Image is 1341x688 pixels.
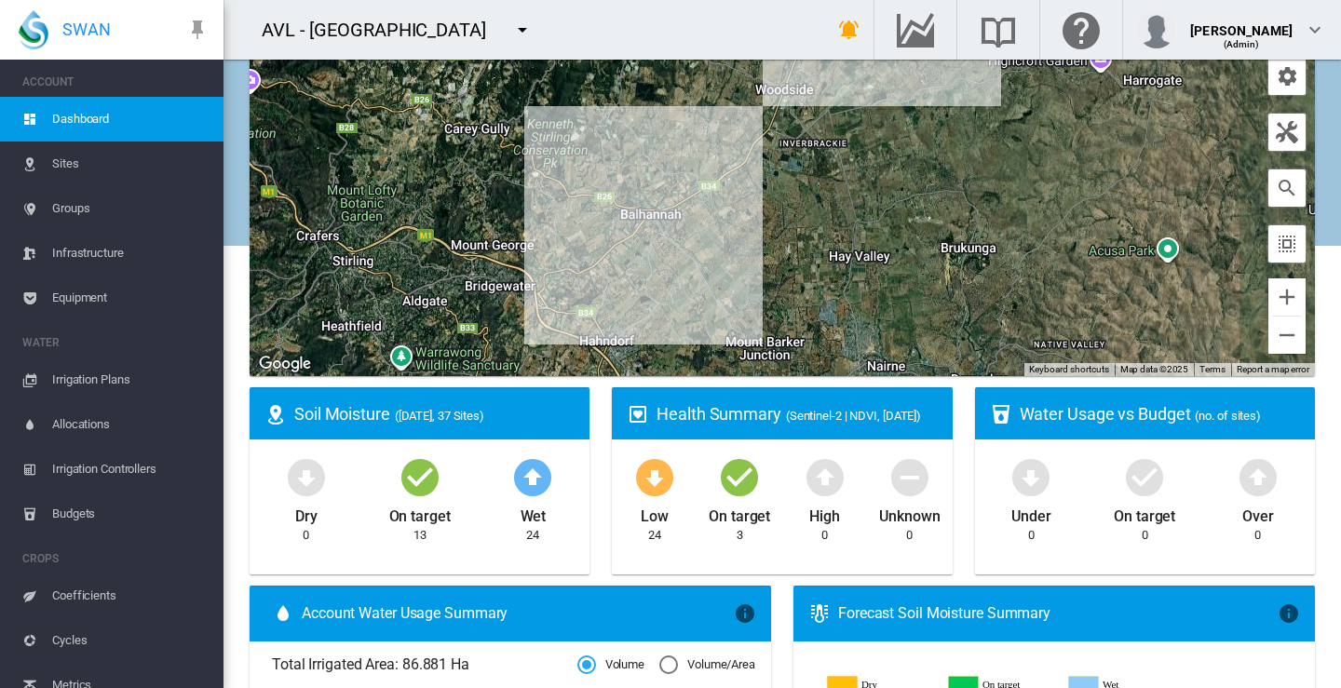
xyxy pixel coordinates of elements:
[272,602,294,625] md-icon: icon-water
[1020,402,1300,425] div: Water Usage vs Budget
[709,499,770,527] div: On target
[1242,499,1274,527] div: Over
[1268,225,1306,263] button: icon-select-all
[389,499,451,527] div: On target
[52,97,209,142] span: Dashboard
[398,454,442,499] md-icon: icon-checkbox-marked-circle
[808,602,831,625] md-icon: icon-thermometer-lines
[395,409,484,423] span: ([DATE], 37 Sites)
[52,573,209,618] span: Coefficients
[893,19,938,41] md-icon: Go to the Data Hub
[1237,364,1309,374] a: Report a map error
[879,499,940,527] div: Unknown
[264,403,287,425] md-icon: icon-map-marker-radius
[254,352,316,376] a: Open this area in Google Maps (opens a new window)
[52,618,209,663] span: Cycles
[627,403,649,425] md-icon: icon-heart-box-outline
[1114,499,1175,527] div: On target
[717,454,762,499] md-icon: icon-checkbox-marked-circle
[641,499,669,527] div: Low
[19,10,48,49] img: SWAN-Landscape-Logo-Colour-drop.png
[821,527,828,544] div: 0
[1195,409,1261,423] span: (no. of sites)
[52,142,209,186] span: Sites
[62,18,111,41] span: SWAN
[284,454,329,499] md-icon: icon-arrow-down-bold-circle
[1254,527,1261,544] div: 0
[831,11,868,48] button: icon-bell-ring
[1190,14,1293,33] div: [PERSON_NAME]
[1268,278,1306,316] button: Zoom in
[1276,177,1298,199] md-icon: icon-magnify
[887,454,932,499] md-icon: icon-minus-circle
[1122,454,1167,499] md-icon: icon-checkbox-marked-circle
[976,19,1021,41] md-icon: Search the knowledge base
[1199,364,1226,374] a: Terms
[294,402,575,425] div: Soil Moisture
[1120,364,1189,374] span: Map data ©2025
[786,409,921,423] span: (Sentinel-2 | NDVI, [DATE])
[1278,602,1300,625] md-icon: icon-information
[521,499,547,527] div: Wet
[413,527,427,544] div: 13
[22,328,209,357] span: WATER
[52,276,209,320] span: Equipment
[303,527,309,544] div: 0
[22,544,209,573] span: CROPS
[511,19,534,41] md-icon: icon-menu-down
[254,352,316,376] img: Google
[1276,233,1298,255] md-icon: icon-select-all
[1059,19,1104,41] md-icon: Click here for help
[838,19,860,41] md-icon: icon-bell-ring
[52,492,209,536] span: Budgets
[1236,454,1280,499] md-icon: icon-arrow-up-bold-circle
[659,656,755,674] md-radio-button: Volume/Area
[302,603,734,624] span: Account Water Usage Summary
[632,454,677,499] md-icon: icon-arrow-down-bold-circle
[1268,169,1306,207] button: icon-magnify
[1268,58,1306,95] button: icon-cog
[803,454,847,499] md-icon: icon-arrow-up-bold-circle
[737,527,743,544] div: 3
[1028,527,1035,544] div: 0
[186,19,209,41] md-icon: icon-pin
[1009,454,1053,499] md-icon: icon-arrow-down-bold-circle
[838,603,1278,624] div: Forecast Soil Moisture Summary
[577,656,644,674] md-radio-button: Volume
[1142,527,1148,544] div: 0
[52,357,209,402] span: Irrigation Plans
[906,527,913,544] div: 0
[1138,11,1175,48] img: profile.jpg
[1268,317,1306,354] button: Zoom out
[1276,65,1298,88] md-icon: icon-cog
[52,231,209,276] span: Infrastructure
[510,454,555,499] md-icon: icon-arrow-up-bold-circle
[1011,499,1051,527] div: Under
[262,17,503,43] div: AVL - [GEOGRAPHIC_DATA]
[295,499,318,527] div: Dry
[526,527,539,544] div: 24
[809,499,840,527] div: High
[648,527,661,544] div: 24
[52,447,209,492] span: Irrigation Controllers
[1029,363,1109,376] button: Keyboard shortcuts
[990,403,1012,425] md-icon: icon-cup-water
[734,602,756,625] md-icon: icon-information
[52,402,209,447] span: Allocations
[504,11,541,48] button: icon-menu-down
[272,654,577,675] span: Total Irrigated Area: 86.881 Ha
[52,186,209,231] span: Groups
[22,67,209,97] span: ACCOUNT
[1304,19,1326,41] md-icon: icon-chevron-down
[657,402,937,425] div: Health Summary
[1224,39,1260,49] span: (Admin)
